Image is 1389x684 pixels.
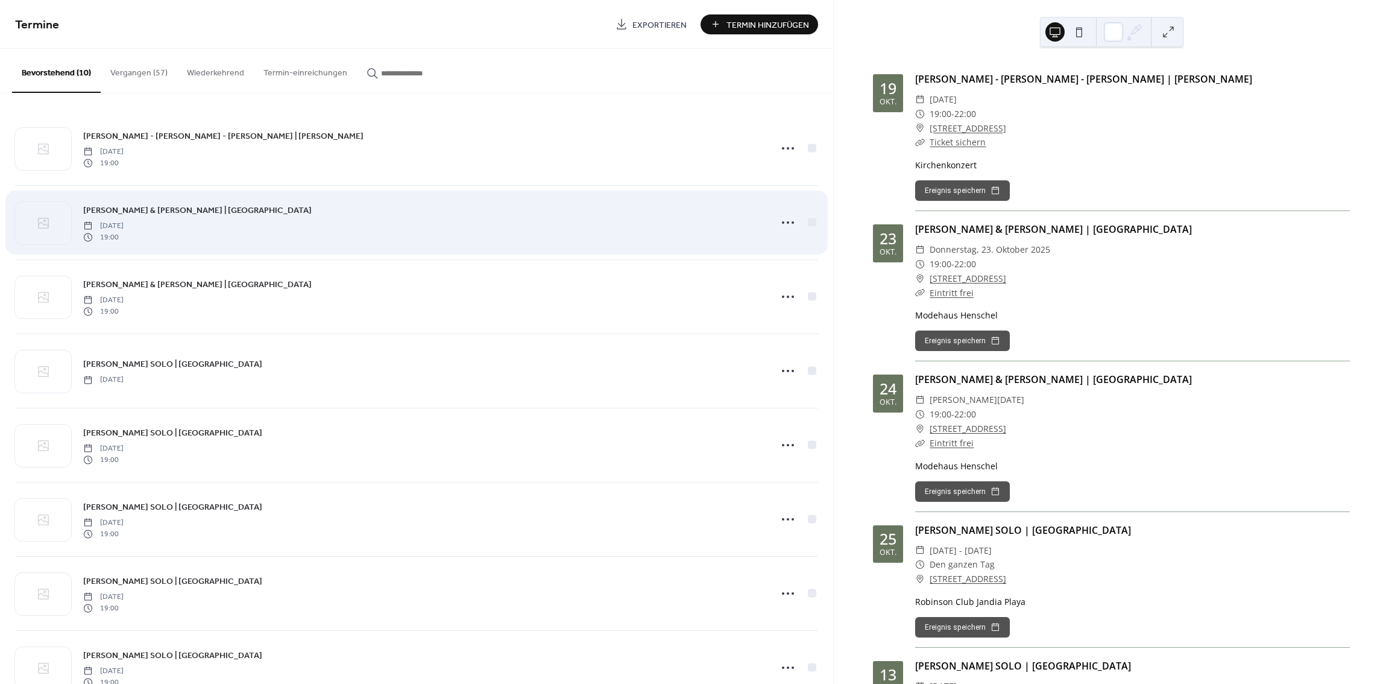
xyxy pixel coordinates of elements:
[915,135,925,150] div: ​
[915,180,1010,201] button: Ereignis speichern
[83,295,124,306] span: [DATE]
[701,14,818,34] button: Termin Hinzufügen
[915,659,1131,673] a: [PERSON_NAME] SOLO | [GEOGRAPHIC_DATA]
[83,603,124,613] span: 19:00
[12,49,101,93] button: Bevorstehend (10)
[726,19,809,31] span: Termin Hinzufügen
[930,121,1006,136] a: [STREET_ADDRESS]
[915,595,1350,608] div: Robinson Club Jandia Playa
[880,231,896,246] div: 23
[83,500,262,514] a: [PERSON_NAME] SOLO | [GEOGRAPHIC_DATA]
[930,407,951,422] span: 19:00
[954,407,976,422] span: 22:00
[930,271,1006,286] a: [STREET_ADDRESS]
[951,107,954,121] span: -
[915,481,1010,502] button: Ereignis speichern
[83,518,124,528] span: [DATE]
[915,331,1010,351] button: Ereignis speichern
[915,557,925,572] div: ​
[254,49,357,92] button: Termin-einreichungen
[880,98,896,106] div: Okt.
[930,92,957,107] span: [DATE]
[83,129,364,143] a: [PERSON_NAME] - [PERSON_NAME] - [PERSON_NAME] | [PERSON_NAME]
[930,257,951,271] span: 19:00
[83,648,262,662] a: [PERSON_NAME] SOLO | [GEOGRAPHIC_DATA]
[915,617,1010,638] button: Ereignis speichern
[915,543,925,558] div: ​
[83,358,262,371] span: [PERSON_NAME] SOLO | [GEOGRAPHIC_DATA]
[880,667,896,682] div: 13
[915,121,925,136] div: ​
[83,232,124,242] span: 19:00
[915,393,925,407] div: ​
[951,407,954,422] span: -
[915,309,1350,321] div: Modehaus Henschel
[880,549,896,557] div: Okt.
[954,107,976,121] span: 22:00
[83,130,364,143] span: [PERSON_NAME] - [PERSON_NAME] - [PERSON_NAME] | [PERSON_NAME]
[880,249,896,256] div: Okt.
[15,13,59,37] span: Termine
[930,572,1006,586] a: [STREET_ADDRESS]
[915,460,1350,472] div: Modehaus Henschel
[930,543,992,558] span: [DATE] - [DATE]
[83,375,124,385] span: [DATE]
[930,393,1024,407] span: [PERSON_NAME][DATE]
[83,427,262,440] span: [PERSON_NAME] SOLO | [GEOGRAPHIC_DATA]
[930,422,1006,436] a: [STREET_ADDRESS]
[83,357,262,371] a: [PERSON_NAME] SOLO | [GEOGRAPHIC_DATA]
[915,92,925,107] div: ​
[915,271,925,286] div: ​
[83,666,124,677] span: [DATE]
[915,223,1192,236] a: [PERSON_NAME] & [PERSON_NAME] | [GEOGRAPHIC_DATA]
[83,575,262,588] span: [PERSON_NAME] SOLO | [GEOGRAPHIC_DATA]
[880,81,896,96] div: 19
[880,399,896,407] div: Okt.
[954,257,976,271] span: 22:00
[83,203,312,217] a: [PERSON_NAME] & [PERSON_NAME] | [GEOGRAPHIC_DATA]
[930,557,995,572] span: Den ganzen Tag
[915,72,1252,86] a: [PERSON_NAME] - [PERSON_NAME] - [PERSON_NAME] | [PERSON_NAME]
[915,572,925,586] div: ​
[915,436,925,451] div: ​
[915,257,925,271] div: ​
[101,49,177,92] button: Vergangen (57)
[83,443,124,454] span: [DATE]
[915,373,1192,386] a: [PERSON_NAME] & [PERSON_NAME] | [GEOGRAPHIC_DATA]
[83,204,312,217] span: [PERSON_NAME] & [PERSON_NAME] | [GEOGRAPHIC_DATA]
[915,242,925,257] div: ​
[915,286,925,300] div: ​
[951,257,954,271] span: -
[83,157,124,168] span: 19:00
[915,407,925,422] div: ​
[83,277,312,291] a: [PERSON_NAME] & [PERSON_NAME] | [GEOGRAPHIC_DATA]
[915,159,1350,171] div: Kirchenkonzert
[606,14,696,34] a: Exportieren
[83,147,124,157] span: [DATE]
[915,523,1350,537] div: [PERSON_NAME] SOLO | [GEOGRAPHIC_DATA]
[83,221,124,232] span: [DATE]
[83,650,262,662] span: [PERSON_NAME] SOLO | [GEOGRAPHIC_DATA]
[915,107,925,121] div: ​
[915,422,925,436] div: ​
[83,574,262,588] a: [PERSON_NAME] SOLO | [GEOGRAPHIC_DATA]
[930,242,1050,257] span: Donnerstag, 23. Oktober 2025
[83,592,124,603] span: [DATE]
[177,49,254,92] button: Wiederkehrend
[880,381,896,396] div: 24
[83,279,312,291] span: [PERSON_NAME] & [PERSON_NAME] | [GEOGRAPHIC_DATA]
[930,107,951,121] span: 19:00
[632,19,687,31] span: Exportieren
[83,306,124,317] span: 19:00
[930,287,974,299] a: Eintritt frei
[83,528,124,539] span: 19:00
[83,426,262,440] a: [PERSON_NAME] SOLO | [GEOGRAPHIC_DATA]
[83,501,262,514] span: [PERSON_NAME] SOLO | [GEOGRAPHIC_DATA]
[83,454,124,465] span: 19:00
[880,531,896,546] div: 25
[930,136,986,148] a: Ticket sichern
[930,437,974,449] a: Eintritt frei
